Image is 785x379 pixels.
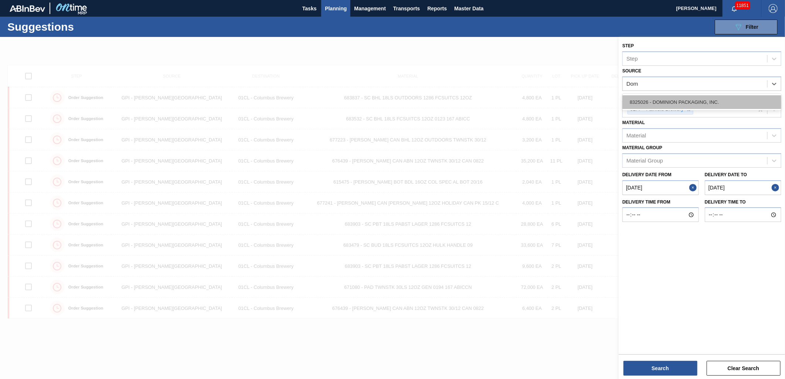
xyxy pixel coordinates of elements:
input: mm/dd/yyyy [705,180,781,195]
label: Delivery time to [705,197,781,208]
input: mm/dd/yyyy [622,180,699,195]
span: Management [354,4,386,13]
label: Delivery time from [622,197,699,208]
span: Master Data [454,4,483,13]
span: 11851 [735,1,750,10]
button: Notifications [723,3,746,14]
div: Material Group [626,157,663,164]
button: Close [689,180,699,195]
div: Material [626,133,646,139]
span: Filter [746,24,758,30]
label: Source [622,68,641,74]
span: Reports [427,4,447,13]
img: TNhmsLtSVTkK8tSr43FrP2fwEKptu5GPRR3wAAAABJRU5ErkJggg== [10,5,45,12]
span: Planning [325,4,347,13]
div: 8325026 - DOMINION PACKAGING, INC. [622,95,781,109]
img: Logout [769,4,778,13]
label: Delivery Date to [705,172,747,177]
button: Filter [715,20,778,34]
div: Step [626,55,638,62]
label: Material Group [622,145,662,150]
label: Material [622,120,645,125]
label: Destination [622,93,652,99]
span: Tasks [301,4,317,13]
label: Step [622,43,634,48]
h1: Suggestions [7,23,139,31]
button: Close [772,180,781,195]
span: Transports [393,4,420,13]
label: Delivery Date from [622,172,672,177]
